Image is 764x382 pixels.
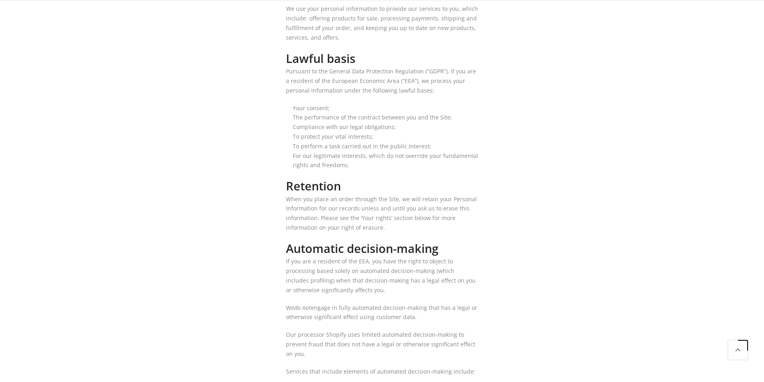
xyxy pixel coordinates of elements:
li: To protect your vital interests; [293,132,478,141]
li: Compliance with our legal obligations; [293,122,478,132]
a: Back to the top [728,340,748,360]
h2: Retention [286,178,478,194]
p: Pursuant to the General Data Protection Regulation (“GDPR”), if you are a resident of the Europea... [286,67,478,95]
li: Your consent; [293,103,478,113]
p: Our processor Shopify uses limited automated decision-making to prevent fraud that does not have ... [286,330,478,358]
i: do not [294,304,311,311]
h2: Lawful basis [286,51,478,67]
li: For our legitimate interests, which do not override your fundamental rights and freedoms. [293,151,478,170]
p: Services that include elements of automated decision-making include: [286,367,478,376]
li: To perform a task carried out in the public interest; [293,141,478,151]
p: We engage in fully automated decision-making that has a legal or otherwise significant effect usi... [286,303,478,322]
p: We use your personal information to provide our services to you, which include: offering products... [286,4,478,42]
p: When you place an order through the Site, we will retain your Personal Information for our record... [286,194,478,232]
li: The performance of the contract between you and the Site; [293,113,478,122]
p: If you are a resident of the EEA, you have the right to object to processing based solely on auto... [286,257,478,295]
h2: Automatic decision-making [286,241,478,257]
